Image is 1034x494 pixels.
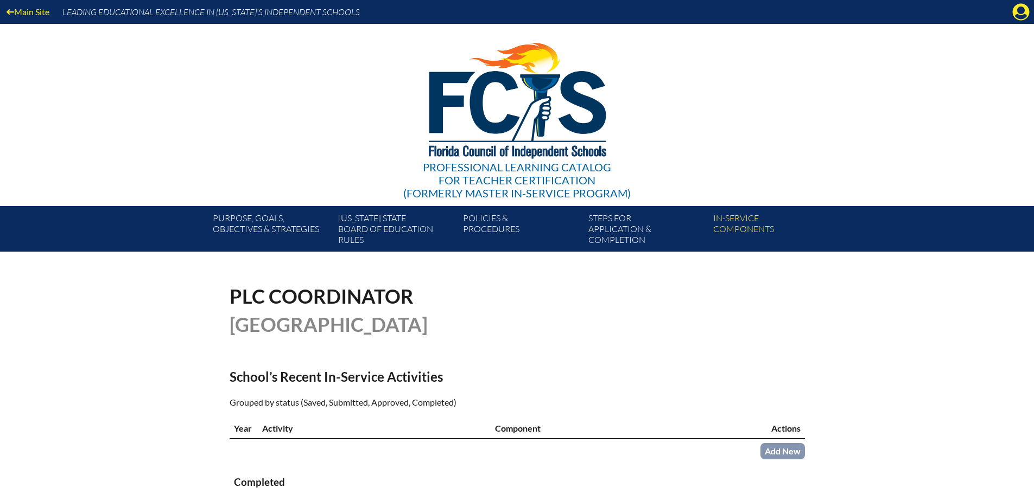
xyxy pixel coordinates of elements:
[230,312,428,336] span: [GEOGRAPHIC_DATA]
[2,4,54,19] a: Main Site
[709,210,834,252] a: In-servicecomponents
[334,210,459,252] a: [US_STATE] StateBoard of Education rules
[234,476,801,489] h3: Completed
[491,418,743,439] th: Component
[439,174,595,187] span: for Teacher Certification
[399,22,635,202] a: Professional Learning Catalog for Teacher Certification(formerly Master In-service Program)
[230,369,612,384] h2: School’s Recent In-Service Activities
[230,284,414,308] span: PLC Coordinator
[743,418,805,439] th: Actions
[459,210,583,252] a: Policies &Procedures
[403,161,631,200] div: Professional Learning Catalog (formerly Master In-service Program)
[230,395,612,409] p: Grouped by status (Saved, Submitted, Approved, Completed)
[1012,3,1030,21] svg: Manage account
[258,418,491,439] th: Activity
[405,24,629,172] img: FCISlogo221.eps
[230,418,258,439] th: Year
[760,443,805,459] a: Add New
[208,210,333,252] a: Purpose, goals,objectives & strategies
[584,210,709,252] a: Steps forapplication & completion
